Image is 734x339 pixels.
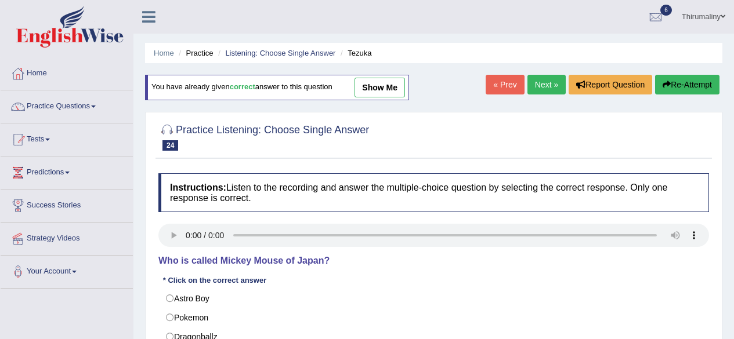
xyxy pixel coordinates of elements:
b: correct [230,83,255,92]
a: show me [355,78,405,97]
a: Home [154,49,174,57]
a: Predictions [1,156,133,185]
h4: Who is called Mickey Mouse of Japan? [158,256,709,266]
a: Practice Questions [1,90,133,119]
a: Next » [527,75,566,94]
label: Pokemon [158,308,709,327]
div: You have already given answer to this question [145,75,409,100]
a: « Prev [486,75,524,94]
a: Home [1,57,133,86]
a: Success Stories [1,189,133,218]
b: Instructions: [170,183,226,192]
button: Re-Attempt [655,75,719,94]
button: Report Question [569,75,652,94]
div: * Click on the correct answer [158,275,271,286]
li: Tezuka [338,48,371,59]
a: Listening: Choose Single Answer [225,49,335,57]
li: Practice [176,48,213,59]
label: Astro Boy [158,289,709,308]
h4: Listen to the recording and answer the multiple-choice question by selecting the correct response... [158,173,709,212]
span: 24 [162,140,178,151]
a: Strategy Videos [1,223,133,251]
span: 6 [660,5,672,16]
a: Your Account [1,256,133,285]
h2: Practice Listening: Choose Single Answer [158,122,369,151]
a: Tests [1,123,133,152]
